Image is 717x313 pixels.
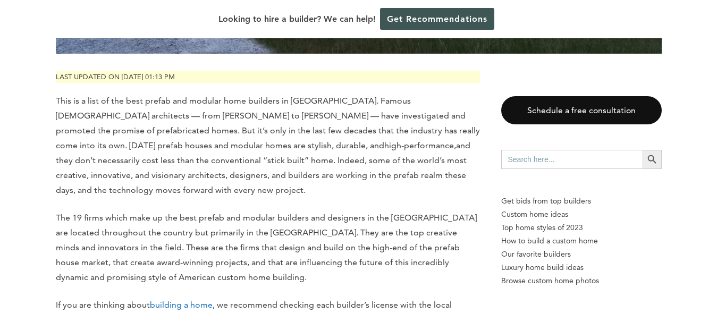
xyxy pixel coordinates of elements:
input: Search here... [501,150,643,169]
a: Custom home ideas [501,208,662,221]
p: high-performance, [56,94,480,198]
a: Get Recommendations [380,8,494,30]
iframe: Drift Widget Chat Controller [513,236,704,300]
a: Top home styles of 2023 [501,221,662,234]
svg: Search [646,154,658,165]
a: Schedule a free consultation [501,96,662,124]
p: Last updated on [DATE] 01:13 pm [56,71,480,83]
span: and they don’t necessarily cost less than the conventional “stick built” home. Indeed, some of th... [56,140,470,195]
a: Luxury home build ideas [501,261,662,274]
a: How to build a custom home [501,234,662,248]
a: Our favorite builders [501,248,662,261]
p: Get bids from top builders [501,194,662,208]
a: Browse custom home photos [501,274,662,287]
span: The 19 firms which make up the best prefab and modular builders and designers in the [GEOGRAPHIC_... [56,213,477,282]
span: This is a list of the best prefab and modular home builders in [GEOGRAPHIC_DATA]. Famous [DEMOGRA... [56,96,480,150]
a: building a home [150,300,213,310]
